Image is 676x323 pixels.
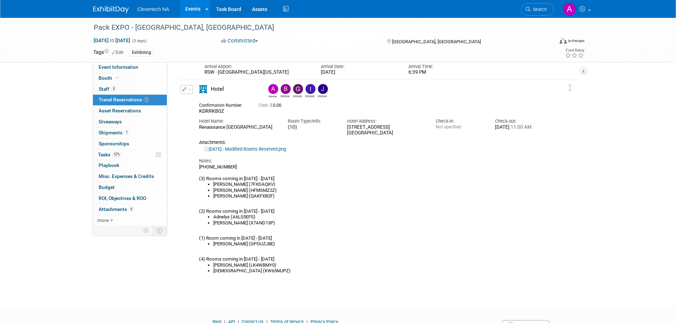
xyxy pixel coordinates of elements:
[152,226,167,235] td: Toggle Event Tabs
[531,7,547,12] span: Search
[99,64,138,70] span: Event Information
[318,94,327,98] div: Jean St-Martin
[321,69,398,76] div: [DATE]
[512,37,585,48] div: Event Format
[495,124,544,130] div: [DATE]
[213,268,544,274] li: [DEMOGRAPHIC_DATA] (KW65MJPZ)
[93,171,167,182] a: Misc. Expenses & Credits
[211,86,224,92] span: Hotel
[204,63,310,70] div: Arrival Airport:
[132,39,147,43] span: (3 days)
[93,73,167,84] a: Booth
[99,75,120,81] span: Booth
[563,2,576,16] img: Adnelys Hernandez
[199,124,277,130] div: Renaissance [GEOGRAPHIC_DATA]
[115,76,119,80] i: Booth reservation complete
[93,204,167,215] a: Attachments6
[259,103,284,108] span: 0.00
[99,86,116,92] span: Staff
[436,124,484,130] div: Not specified
[560,38,567,44] img: Format-Inperson.png
[568,84,572,91] i: Click and drag to move item
[93,117,167,127] a: Giveaways
[291,84,304,98] div: Giorgio Zanardi
[93,95,167,105] a: Travel Reservations2
[281,94,290,98] div: Beth Zarnick-Duffy
[293,84,303,94] img: Giorgio Zanardi
[521,3,554,16] a: Search
[281,84,291,94] img: Beth Zarnick-Duffy
[199,118,277,124] div: Hotel Name:
[279,84,291,98] div: Beth Zarnick-Duffy
[144,97,149,102] span: 2
[306,84,315,94] img: Ildiko Nyeste
[213,214,544,220] li: Adnelys (A6LS5EFS)
[293,94,302,98] div: Giorgio Zanardi
[93,49,123,57] td: Tags
[99,130,130,135] span: Shipments
[213,182,544,187] li: [PERSON_NAME] (7FXDAQKV)
[99,206,134,212] span: Attachments
[93,193,167,204] a: ROI, Objectives & ROO
[495,118,544,124] div: Check-out:
[99,184,115,190] span: Budget
[565,49,584,52] div: Event Rating
[199,158,544,164] div: Notes:
[304,84,316,98] div: Ildiko Nyeste
[112,50,123,55] a: Edit
[93,37,131,44] span: [DATE] [DATE]
[93,106,167,116] a: Asset Reservations
[306,94,314,98] div: Ildiko Nyeste
[213,193,544,199] li: [PERSON_NAME] (QAKFXB2F)
[219,37,261,45] button: Committed
[213,188,544,193] li: [PERSON_NAME] (HFMSMZ2Z)
[408,63,485,70] div: Arrival Time:
[97,217,109,223] span: more
[204,146,286,152] a: [DATE] - Modified Rooms Reserved.png
[93,160,167,171] a: Playbook
[259,103,273,108] span: Cost: $
[93,215,167,226] a: more
[99,195,146,201] span: ROI, Objectives & ROO
[288,118,336,124] div: Room Type/Info:
[93,6,129,13] img: ExhibitDay
[268,84,278,94] img: Adnelys Hernandez
[99,141,129,146] span: Sponsorships
[213,220,544,232] li: [PERSON_NAME] (X7AND13P)
[130,49,153,56] div: Exhibiting
[436,118,484,124] div: Check-in:
[568,38,584,44] div: In-Person
[288,124,336,130] div: (10)
[392,39,481,44] span: [GEOGRAPHIC_DATA], [GEOGRAPHIC_DATA]
[316,84,329,98] div: Jean St-Martin
[109,38,115,43] span: to
[347,124,425,137] div: [STREET_ADDRESS] [GEOGRAPHIC_DATA]
[93,182,167,193] a: Budget
[111,86,116,91] span: 5
[112,152,122,157] span: 57%
[99,108,141,113] span: Asset Reservations
[347,118,425,124] div: Hotel Address:
[199,85,207,93] i: Hotel
[199,108,224,114] span: KDRRKB0Z
[321,63,398,70] div: Arrival Date:
[199,164,544,274] div: [PHONE_NUMBER] (3) Rooms coming in [DATE] - [DATE] (2) Rooms coming in [DATE] - [DATE] (1) Room c...
[93,139,167,149] a: Sponsorships
[93,84,167,95] a: Staff5
[199,140,544,145] div: Attachments:
[99,97,149,102] span: Travel Reservations
[140,226,153,235] td: Personalize Event Tab Strip
[137,6,169,12] span: Clevertech NA
[93,128,167,138] a: Shipments1
[98,152,122,157] span: Tasks
[408,69,485,76] div: 6:39 PM
[99,119,122,124] span: Giveaways
[93,150,167,160] a: Tasks57%
[99,173,154,179] span: Misc. Expenses & Credits
[213,241,544,247] li: [PERSON_NAME] (GPOUZJ8E)
[93,62,167,73] a: Event Information
[266,84,279,98] div: Adnelys Hernandez
[213,262,544,268] li: [PERSON_NAME] (LK4WBMY0)
[204,69,310,76] div: RSW - [GEOGRAPHIC_DATA][US_STATE]
[510,124,532,130] span: 11:00 AM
